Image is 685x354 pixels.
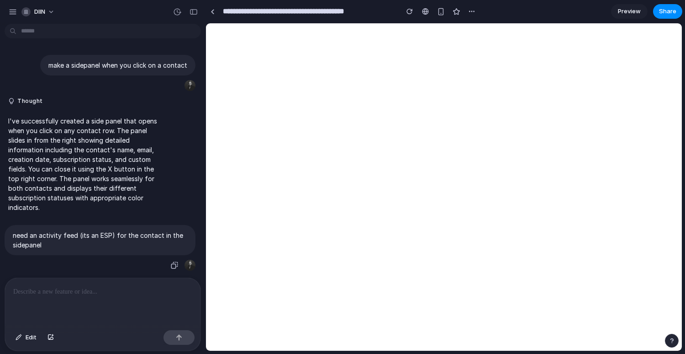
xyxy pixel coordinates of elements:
[653,4,682,19] button: Share
[8,116,161,212] p: I've successfully created a side panel that opens when you click on any contact row. The panel sl...
[618,7,641,16] span: Preview
[659,7,676,16] span: Share
[18,5,59,19] button: DIIN
[48,60,187,70] p: make a sidepanel when you click on a contact
[611,4,648,19] a: Preview
[11,330,41,345] button: Edit
[26,333,37,342] span: Edit
[34,7,45,16] span: DIIN
[13,231,187,250] p: need an activity feed (its an ESP) for the contact in the sidepanel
